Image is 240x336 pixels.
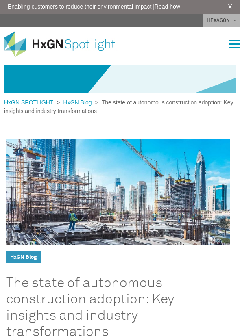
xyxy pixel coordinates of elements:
a: HxGN Blog [60,99,95,106]
span: Enabling customers to reduce their environmental impact | [8,2,180,11]
img: The state of autonomous construction adoption: Key insights and industry transformations [6,139,230,245]
div: > > [4,98,236,115]
a: Read how [155,3,180,10]
a: HxGN Blog [10,255,37,260]
span: The state of autonomous construction adoption: Key insights and industry transformations [4,99,233,114]
a: HxGN SPOTLIGHT [4,99,57,106]
a: HEXAGON [203,14,240,27]
img: HxGN Spotlight [4,31,129,57]
a: X [228,2,232,12]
